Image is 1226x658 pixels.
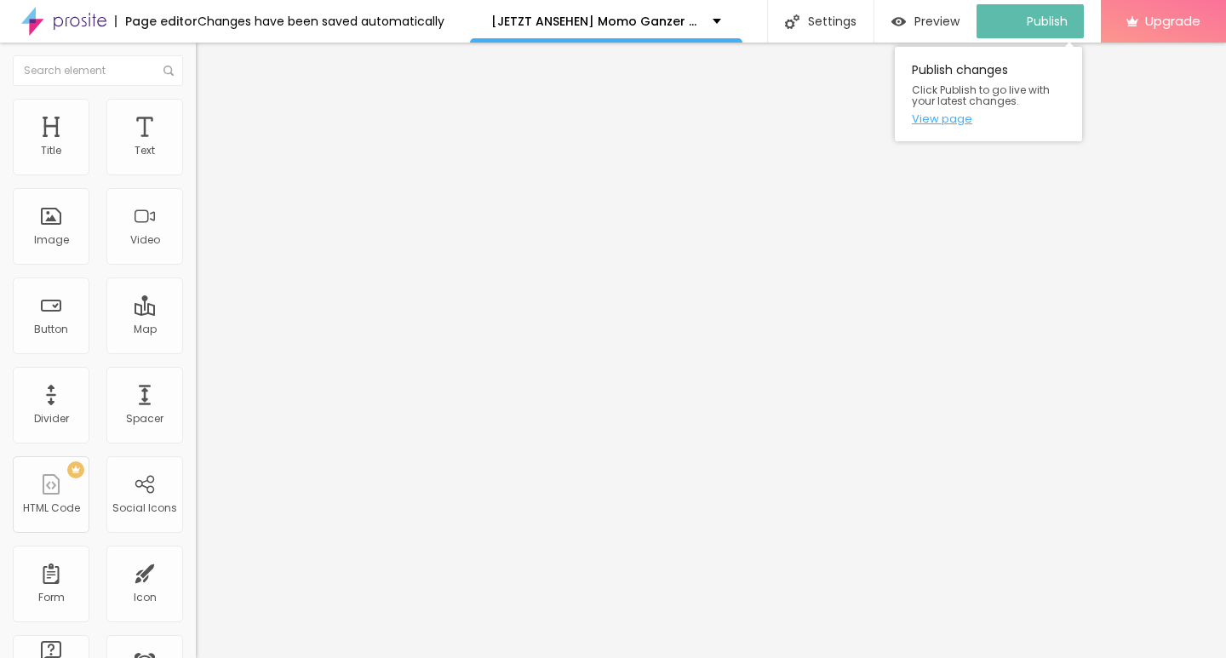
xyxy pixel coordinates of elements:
div: Divider [34,413,69,425]
img: Icone [785,14,799,29]
img: Icone [163,66,174,76]
div: Page editor [115,15,198,27]
div: Form [38,592,65,604]
iframe: Editor [196,43,1226,658]
button: Publish [977,4,1084,38]
input: Search element [13,55,183,86]
button: Preview [874,4,977,38]
a: View page [912,113,1065,124]
img: view-1.svg [891,14,906,29]
div: Spacer [126,413,163,425]
div: Button [34,323,68,335]
div: Text [135,145,155,157]
div: Icon [134,592,157,604]
span: Publish [1027,14,1068,28]
span: Click Publish to go live with your latest changes. [912,84,1065,106]
div: Social Icons [112,502,177,514]
div: Changes have been saved automatically [198,15,444,27]
div: Map [134,323,157,335]
div: Publish changes [895,47,1082,141]
span: Preview [914,14,960,28]
div: HTML Code [23,502,80,514]
div: Title [41,145,61,157]
div: Image [34,234,69,246]
span: Upgrade [1145,14,1200,28]
p: [JETZT ANSEHEN] Momo Ganzer Film auf Deutsch — 1080p FULL HD! [491,15,700,27]
div: Video [130,234,160,246]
